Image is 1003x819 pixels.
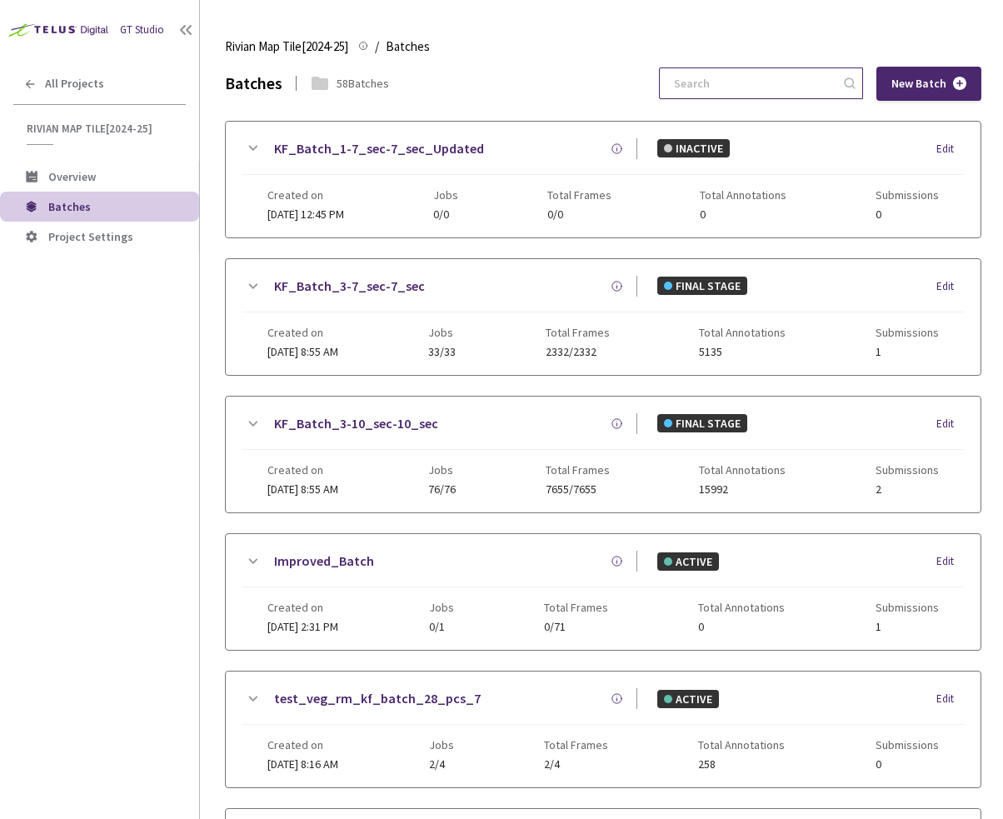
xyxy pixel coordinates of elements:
div: KF_Batch_1-7_sec-7_sec_UpdatedINACTIVEEditCreated on[DATE] 12:45 PMJobs0/0Total Frames0/0Total An... [226,122,981,237]
span: Batches [48,199,91,214]
a: KF_Batch_3-7_sec-7_sec [274,276,425,297]
div: Edit [936,141,964,157]
span: Created on [267,601,338,614]
div: KF_Batch_3-10_sec-10_secFINAL STAGEEditCreated on[DATE] 8:55 AMJobs76/76Total Frames7655/7655Tota... [226,397,981,512]
div: Edit [936,691,964,707]
span: Submissions [876,601,939,614]
span: Created on [267,188,344,202]
div: INACTIVE [657,139,730,157]
div: GT Studio [120,22,164,38]
span: [DATE] 8:16 AM [267,757,338,772]
span: 0/71 [544,621,608,633]
span: 5135 [699,346,786,358]
span: 0/0 [433,208,458,221]
span: Total Annotations [699,326,786,339]
span: New Batch [891,77,946,91]
span: 7655/7655 [546,483,610,496]
span: 2/4 [429,758,454,771]
span: Submissions [876,326,939,339]
span: 1 [876,621,939,633]
span: Jobs [429,738,454,752]
a: KF_Batch_1-7_sec-7_sec_Updated [274,138,484,159]
span: Project Settings [48,229,133,244]
span: Jobs [433,188,458,202]
span: [DATE] 2:31 PM [267,619,338,634]
div: Edit [936,278,964,295]
div: Edit [936,416,964,432]
a: Improved_Batch [274,551,374,572]
span: Submissions [876,738,939,752]
span: Submissions [876,463,939,477]
a: KF_Batch_3-10_sec-10_sec [274,413,438,434]
span: Created on [267,463,338,477]
span: Total Frames [547,188,611,202]
span: Rivian Map Tile[2024-25] [225,37,348,57]
span: 15992 [699,483,786,496]
span: [DATE] 8:55 AM [267,344,338,359]
span: 0 [698,621,785,633]
div: 58 Batches [337,75,389,92]
span: Jobs [428,326,456,339]
span: Total Frames [546,326,610,339]
span: Total Annotations [700,188,786,202]
span: Jobs [428,463,456,477]
div: Batches [225,72,282,96]
span: 2 [876,483,939,496]
div: ACTIVE [657,552,719,571]
span: [DATE] 8:55 AM [267,482,338,497]
span: Rivian Map Tile[2024-25] [27,122,176,136]
span: Total Frames [544,601,608,614]
span: 2/4 [544,758,608,771]
li: / [375,37,379,57]
input: Search [664,68,841,98]
div: FINAL STAGE [657,414,747,432]
span: All Projects [45,77,104,91]
div: ACTIVE [657,690,719,708]
span: 76/76 [428,483,456,496]
span: 1 [876,346,939,358]
span: Total Annotations [699,463,786,477]
span: [DATE] 12:45 PM [267,207,344,222]
div: test_veg_rm_kf_batch_28_pcs_7ACTIVEEditCreated on[DATE] 8:16 AMJobs2/4Total Frames2/4Total Annota... [226,672,981,787]
span: Created on [267,738,338,752]
span: 0 [876,758,939,771]
span: Total Frames [544,738,608,752]
span: 0 [876,208,939,221]
div: Improved_BatchACTIVEEditCreated on[DATE] 2:31 PMJobs0/1Total Frames0/71Total Annotations0Submissi... [226,534,981,650]
a: test_veg_rm_kf_batch_28_pcs_7 [274,688,481,709]
span: Total Frames [546,463,610,477]
span: 0/1 [429,621,454,633]
span: Jobs [429,601,454,614]
span: 33/33 [428,346,456,358]
span: 258 [698,758,785,771]
span: Created on [267,326,338,339]
span: 0/0 [547,208,611,221]
div: KF_Batch_3-7_sec-7_secFINAL STAGEEditCreated on[DATE] 8:55 AMJobs33/33Total Frames2332/2332Total ... [226,259,981,375]
span: 2332/2332 [546,346,610,358]
span: Overview [48,169,96,184]
span: Submissions [876,188,939,202]
span: Total Annotations [698,738,785,752]
div: FINAL STAGE [657,277,747,295]
span: 0 [700,208,786,221]
span: Batches [386,37,430,57]
div: Edit [936,553,964,570]
span: Total Annotations [698,601,785,614]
